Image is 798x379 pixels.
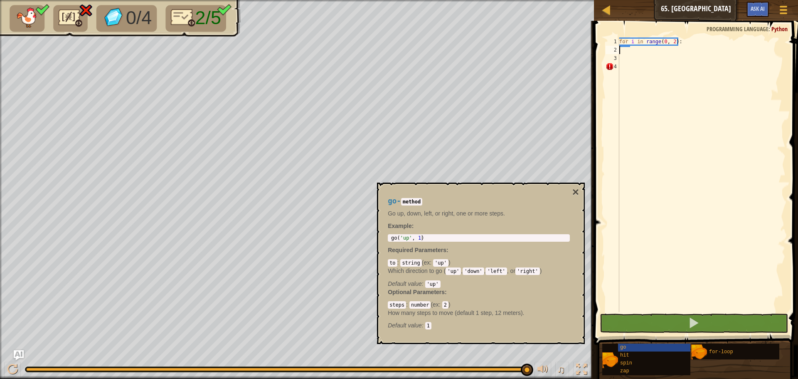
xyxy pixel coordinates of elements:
span: : [439,301,442,308]
span: Programming language [707,25,768,33]
span: : [430,259,433,266]
code: 'up' [446,268,461,275]
button: Show game menu [773,2,794,21]
button: Ask AI [746,2,769,17]
code: 2 [442,301,448,309]
div: 1 [606,37,619,46]
code: 'up' [425,280,441,288]
span: : [445,289,447,295]
span: Example [388,223,412,229]
button: Toggle fullscreen [573,362,590,379]
span: zap [620,368,629,374]
img: portrait.png [602,352,618,368]
span: hit [620,352,629,358]
button: ♫ [555,362,569,379]
code: 'down' [463,268,484,275]
li: No code problems. [53,5,88,32]
div: 4 [606,62,619,71]
span: : [446,247,448,253]
code: to [388,259,397,267]
code: 'left' [485,268,507,275]
code: number [409,301,431,309]
span: 2/5 [195,7,221,28]
li: Your hero must survive. [10,5,44,32]
span: : [422,280,425,287]
span: 0/4 [126,7,152,28]
p: Go up, down, left, or right, one or more steps. [388,209,570,218]
img: portrait.png [691,344,707,360]
div: ( ) [388,300,570,329]
div: 3 [606,54,619,62]
button: Ask AI [14,350,24,360]
div: 2 [606,46,619,54]
code: method [401,198,422,206]
span: Python [771,25,788,33]
span: : [406,301,409,308]
span: ex [424,259,430,266]
button: Adjust volume [534,362,551,379]
span: go [388,197,397,205]
span: Default value [388,280,422,287]
p: Which direction to go ( , , , or ) [388,267,570,275]
code: steps [388,301,406,309]
li: Only 3 lines of code [166,5,227,32]
div: ( ) [388,258,570,287]
code: string [400,259,421,267]
span: : [422,322,425,329]
span: for-loop [709,349,733,355]
strong: : [388,223,414,229]
span: spin [620,360,632,366]
span: : [397,259,401,266]
button: Ctrl + P: Play [4,362,21,379]
span: ex [433,301,439,308]
code: 'right' [515,268,540,275]
span: ♫ [557,363,565,376]
button: × [572,186,579,198]
p: How many steps to move (default 1 step, 12 meters). [388,309,570,317]
button: Shift+Enter: Run current code. [600,314,788,333]
span: Default value [388,322,422,329]
span: go [620,344,626,350]
span: Required Parameters [388,247,446,253]
li: Collect the gems. [96,5,157,32]
code: 1 [425,322,431,329]
span: : [768,25,771,33]
h4: - [388,197,570,205]
code: 'up' [433,259,448,267]
span: Optional Parameters [388,289,445,295]
span: Ask AI [751,5,765,12]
